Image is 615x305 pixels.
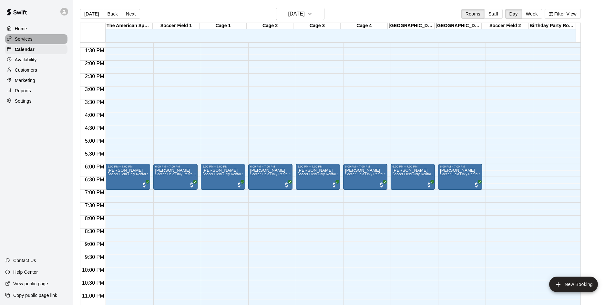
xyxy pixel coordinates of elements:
[5,86,67,96] a: Reports
[83,177,106,182] span: 6:30 PM
[482,23,529,29] div: Soccer Field 2
[345,165,385,168] div: 6:00 PM – 7:00 PM
[393,172,461,176] span: Soccer Field Only Rental 50X100 half facility
[378,182,385,188] span: All customers have paid
[298,172,366,176] span: Soccer Field Only Rental 50X100 half facility
[108,165,148,168] div: 6:00 PM – 7:00 PM
[296,164,340,190] div: 6:00 PM – 7:00 PM: Juan C Rivera
[5,96,67,106] a: Settings
[549,277,598,292] button: add
[83,61,106,66] span: 2:00 PM
[5,45,67,54] a: Calendar
[15,98,32,104] p: Settings
[189,182,195,188] span: All customers have paid
[106,23,153,29] div: The American Sports Academy
[83,151,106,157] span: 5:30 PM
[15,36,33,42] p: Services
[343,164,387,190] div: 6:00 PM – 7:00 PM: Juan C Rivera
[15,46,35,53] p: Calendar
[83,203,106,208] span: 7:30 PM
[15,25,27,32] p: Home
[505,9,522,19] button: Day
[153,164,198,190] div: 6:00 PM – 7:00 PM: Juan C Rivera
[141,182,148,188] span: All customers have paid
[83,125,106,131] span: 4:30 PM
[276,8,324,20] button: [DATE]
[247,23,294,29] div: Cage 2
[250,172,319,176] span: Soccer Field Only Rental 50X100 half facility
[5,76,67,85] a: Marketing
[83,86,106,92] span: 3:00 PM
[15,67,37,73] p: Customers
[15,87,31,94] p: Reports
[83,216,106,221] span: 8:00 PM
[153,23,200,29] div: Soccer Field 1
[331,182,337,188] span: All customers have paid
[440,165,480,168] div: 6:00 PM – 7:00 PM
[5,34,67,44] a: Services
[80,280,106,286] span: 10:30 PM
[5,24,67,34] a: Home
[248,164,292,190] div: 6:00 PM – 7:00 PM: Juan C Rivera
[5,65,67,75] a: Customers
[83,112,106,118] span: 4:00 PM
[155,165,196,168] div: 6:00 PM – 7:00 PM
[393,165,433,168] div: 6:00 PM – 7:00 PM
[80,9,103,19] button: [DATE]
[388,23,435,29] div: [GEOGRAPHIC_DATA] W [GEOGRAPHIC_DATA]
[288,9,305,18] h6: [DATE]
[122,9,140,19] button: Next
[236,182,242,188] span: All customers have paid
[80,293,106,299] span: 11:00 PM
[250,165,291,168] div: 6:00 PM – 7:00 PM
[293,23,341,29] div: Cage 3
[83,48,106,53] span: 1:30 PM
[83,190,106,195] span: 7:00 PM
[155,172,224,176] span: Soccer Field Only Rental 50X100 half facility
[461,9,485,19] button: Rooms
[15,77,35,84] p: Marketing
[83,229,106,234] span: 8:30 PM
[108,172,176,176] span: Soccer Field Only Rental 50X100 half facility
[83,74,106,79] span: 2:30 PM
[80,267,106,273] span: 10:00 PM
[473,182,480,188] span: All customers have paid
[200,23,247,29] div: Cage 1
[201,164,245,190] div: 6:00 PM – 7:00 PM: Juan C Rivera
[5,55,67,65] a: Availability
[545,9,581,19] button: Filter View
[345,172,414,176] span: Soccer Field Only Rental 50X100 half facility
[13,280,48,287] p: View public page
[83,241,106,247] span: 9:00 PM
[13,269,38,275] p: Help Center
[522,9,542,19] button: Week
[83,254,106,260] span: 9:30 PM
[13,292,57,299] p: Copy public page link
[103,9,122,19] button: Back
[438,164,482,190] div: 6:00 PM – 7:00 PM: Juan C Rivera
[83,138,106,144] span: 5:00 PM
[15,56,37,63] p: Availability
[203,172,271,176] span: Soccer Field Only Rental 50X100 half facility
[341,23,388,29] div: Cage 4
[203,165,243,168] div: 6:00 PM – 7:00 PM
[283,182,290,188] span: All customers have paid
[440,172,508,176] span: Soccer Field Only Rental 50X100 half facility
[391,164,435,190] div: 6:00 PM – 7:00 PM: Juan C Rivera
[83,164,106,169] span: 6:00 PM
[426,182,432,188] span: All customers have paid
[484,9,503,19] button: Staff
[83,99,106,105] span: 3:30 PM
[13,257,36,264] p: Contact Us
[298,165,338,168] div: 6:00 PM – 7:00 PM
[529,23,576,29] div: Birthday Party Room
[106,164,150,190] div: 6:00 PM – 7:00 PM: Juan C Rivera
[435,23,482,29] div: [GEOGRAPHIC_DATA]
